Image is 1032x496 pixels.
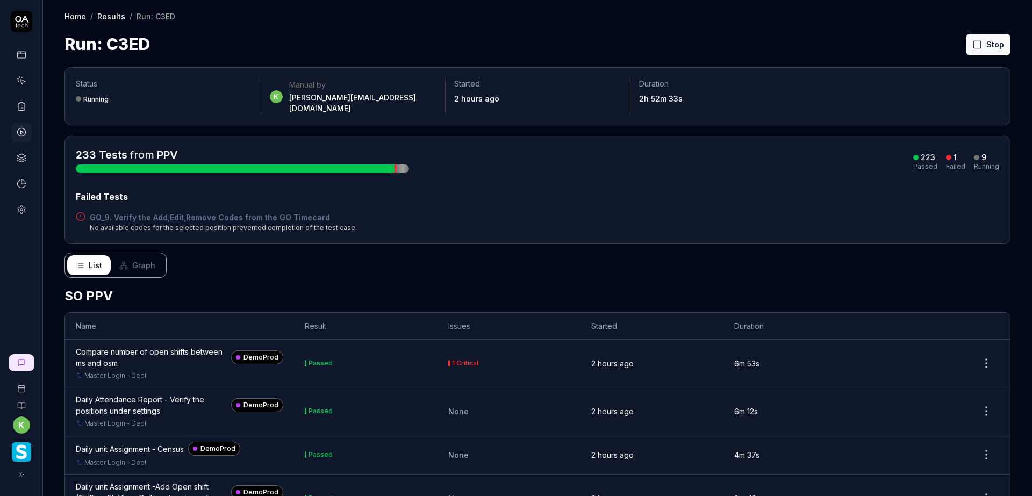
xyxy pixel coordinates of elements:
th: Result [294,313,437,340]
span: List [89,260,102,271]
span: k [270,90,283,103]
div: 223 [921,153,935,162]
th: Issues [438,313,580,340]
div: 1 Critical [452,360,478,366]
a: PPV [157,148,178,161]
div: 1 [954,153,957,162]
a: Documentation [4,393,38,410]
p: Started [454,78,621,89]
a: Results [97,11,125,21]
div: [PERSON_NAME][EMAIL_ADDRESS][DOMAIN_NAME] [289,92,437,114]
div: / [90,11,93,21]
div: Running [83,95,109,103]
div: Failed Tests [76,190,999,203]
div: None [448,449,570,461]
div: Run: C3ED [137,11,175,21]
time: 4m 37s [734,450,759,459]
span: 233 Tests [76,148,127,161]
button: k [13,416,30,434]
button: Graph [111,255,164,275]
time: 6m 53s [734,359,759,368]
div: Running [974,163,999,170]
div: Passed [309,360,333,366]
div: No available codes for the selected position prevented completion of the test case. [90,223,357,233]
span: DemoProd [200,444,235,454]
time: 2 hours ago [591,407,634,416]
a: Daily Attendance Report - Verify the positions under settings [76,394,227,416]
p: Status [76,78,252,89]
div: 9 [981,153,986,162]
button: List [67,255,111,275]
div: Manual by [289,80,437,90]
div: / [130,11,132,21]
a: New conversation [9,354,34,371]
span: from [130,148,154,161]
h1: Run: C3ED [64,32,150,56]
span: Graph [132,260,155,271]
img: Smartlinx Logo [12,442,31,462]
div: None [448,406,570,417]
a: Home [64,11,86,21]
span: DemoProd [243,353,278,362]
time: 2 hours ago [591,359,634,368]
button: Smartlinx Logo [4,434,38,464]
div: Passed [913,163,937,170]
a: Book a call with us [4,376,38,393]
a: Master Login - Dept [84,458,147,468]
h2: SO PPV [64,286,1010,306]
time: 2 hours ago [454,94,499,103]
div: Passed [309,451,333,458]
a: Master Login - Dept [84,371,147,380]
a: Daily unit Assignment - Census [76,443,184,455]
a: GO_9. Verify the Add,Edit,Remove Codes from the GO Timecard [90,212,357,223]
a: DemoProd [188,442,240,456]
div: Passed [309,408,333,414]
div: Failed [946,163,965,170]
time: 2 hours ago [591,450,634,459]
span: DemoProd [243,400,278,410]
a: Master Login - Dept [84,419,147,428]
a: DemoProd [231,398,283,412]
a: DemoProd [231,350,283,364]
a: Compare number of open shifts between ms and osm [76,346,227,369]
th: Duration [723,313,866,340]
p: Duration [639,78,806,89]
button: Stop [966,34,1010,55]
time: 2h 52m 33s [639,94,683,103]
th: Name [65,313,294,340]
th: Started [580,313,723,340]
time: 6m 12s [734,407,758,416]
